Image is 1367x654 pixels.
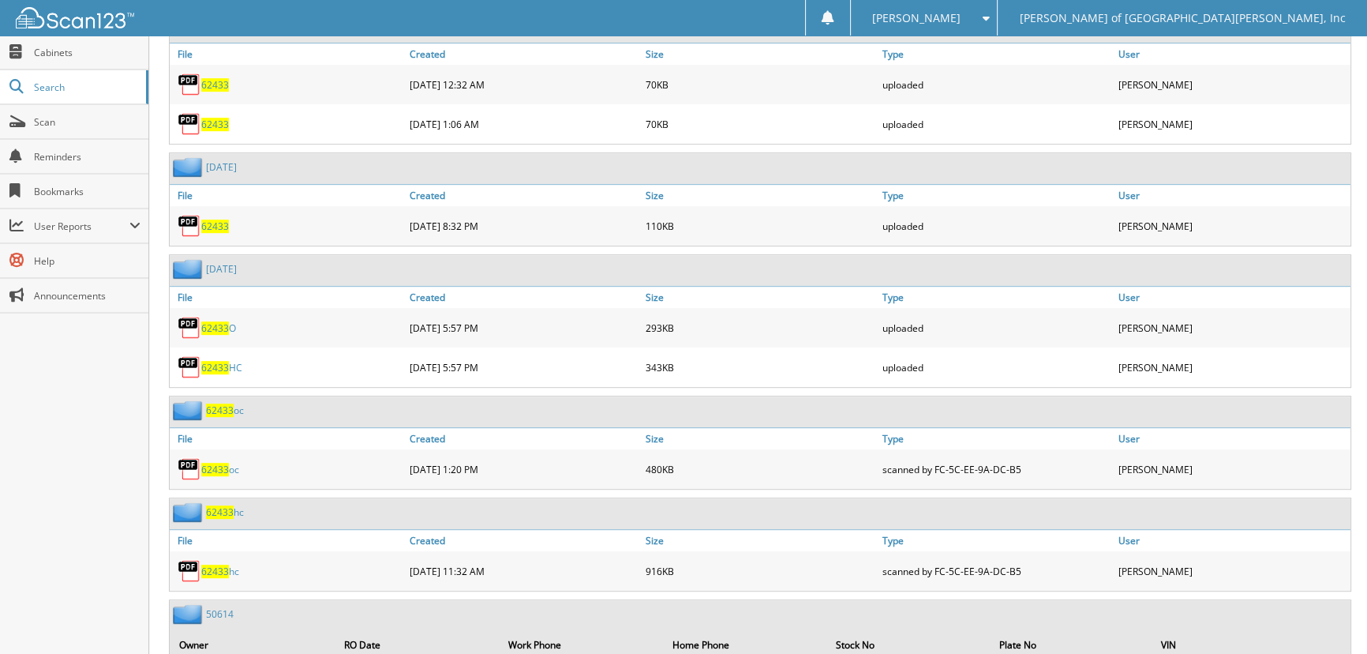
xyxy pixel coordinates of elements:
[201,321,229,335] span: 62433
[878,185,1114,206] a: Type
[34,115,140,129] span: Scan
[178,559,201,583] img: PDF.png
[1114,69,1350,100] div: [PERSON_NAME]
[406,530,642,551] a: Created
[642,428,878,449] a: Size
[173,604,206,624] img: folder2.png
[34,289,140,303] span: Announcements
[34,46,140,59] span: Cabinets
[178,214,201,238] img: PDF.png
[1114,453,1350,485] div: [PERSON_NAME]
[206,607,234,621] a: 50614
[642,210,878,242] div: 110KB
[872,13,961,23] span: [PERSON_NAME]
[1114,555,1350,587] div: [PERSON_NAME]
[201,361,229,374] span: 62433
[642,555,878,587] div: 916KB
[206,160,237,174] a: [DATE]
[173,400,206,420] img: folder2.png
[406,210,642,242] div: [DATE] 8:32 PM
[206,506,234,519] span: 62433
[201,565,229,578] span: 62433
[1288,578,1367,654] iframe: Chat Widget
[1114,287,1350,308] a: User
[1114,185,1350,206] a: User
[1114,351,1350,383] div: [PERSON_NAME]
[34,81,138,94] span: Search
[878,108,1114,140] div: uploaded
[206,404,234,417] span: 62433
[878,287,1114,308] a: Type
[16,7,134,28] img: scan123-logo-white.svg
[206,506,244,519] a: 62433hc
[406,351,642,383] div: [DATE] 5:57 PM
[642,185,878,206] a: Size
[178,316,201,340] img: PDF.png
[878,69,1114,100] div: uploaded
[406,69,642,100] div: [DATE] 12:32 AM
[170,185,406,206] a: File
[206,262,237,276] a: [DATE]
[170,530,406,551] a: File
[178,73,201,96] img: PDF.png
[201,321,236,335] a: 62433O
[201,118,229,131] a: 62433
[201,463,229,476] span: 62433
[178,457,201,481] img: PDF.png
[1114,428,1350,449] a: User
[642,287,878,308] a: Size
[173,157,206,177] img: folder2.png
[878,428,1114,449] a: Type
[34,185,140,198] span: Bookmarks
[1114,43,1350,65] a: User
[642,530,878,551] a: Size
[878,530,1114,551] a: Type
[642,108,878,140] div: 70KB
[878,210,1114,242] div: uploaded
[406,108,642,140] div: [DATE] 1:06 AM
[878,453,1114,485] div: scanned by FC-5C-EE-9A-DC-B5
[878,43,1114,65] a: Type
[170,43,406,65] a: File
[201,78,229,92] a: 62433
[173,259,206,279] img: folder2.png
[406,287,642,308] a: Created
[406,185,642,206] a: Created
[201,361,242,374] a: 62433HC
[406,555,642,587] div: [DATE] 11:32 AM
[170,287,406,308] a: File
[642,69,878,100] div: 70KB
[173,502,206,522] img: folder2.png
[1114,210,1350,242] div: [PERSON_NAME]
[406,453,642,485] div: [DATE] 1:20 PM
[34,220,129,233] span: User Reports
[1114,108,1350,140] div: [PERSON_NAME]
[206,404,244,417] a: 62433oc
[406,43,642,65] a: Created
[642,351,878,383] div: 343KB
[1114,530,1350,551] a: User
[642,453,878,485] div: 480KB
[1020,13,1346,23] span: [PERSON_NAME] of [GEOGRAPHIC_DATA][PERSON_NAME], Inc
[642,43,878,65] a: Size
[201,220,229,233] a: 62433
[201,565,239,578] a: 62433hc
[34,150,140,163] span: Reminders
[878,312,1114,344] div: uploaded
[642,312,878,344] div: 293KB
[178,355,201,379] img: PDF.png
[170,428,406,449] a: File
[878,351,1114,383] div: uploaded
[1114,312,1350,344] div: [PERSON_NAME]
[178,112,201,136] img: PDF.png
[878,555,1114,587] div: scanned by FC-5C-EE-9A-DC-B5
[34,254,140,268] span: Help
[201,463,239,476] a: 62433oc
[406,312,642,344] div: [DATE] 5:57 PM
[406,428,642,449] a: Created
